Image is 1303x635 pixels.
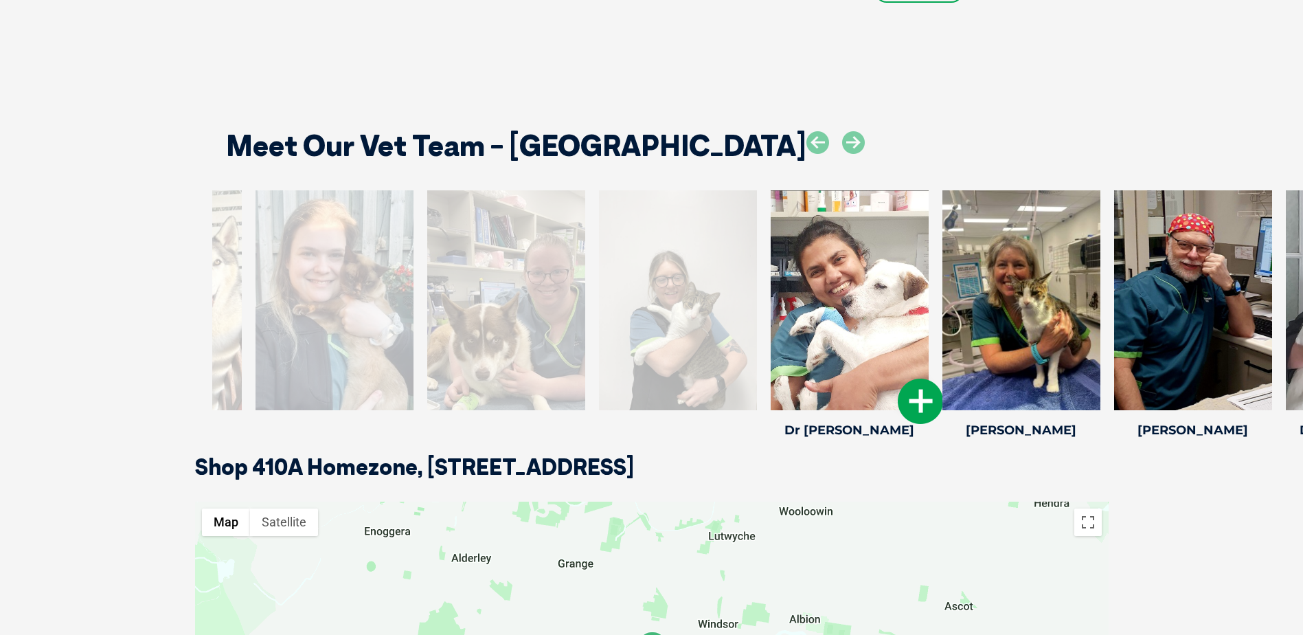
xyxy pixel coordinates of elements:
[942,424,1100,436] h4: [PERSON_NAME]
[202,509,250,536] button: Show street map
[250,509,318,536] button: Show satellite imagery
[1074,509,1102,536] button: Toggle fullscreen view
[771,424,929,436] h4: Dr [PERSON_NAME]
[1114,424,1272,436] h4: [PERSON_NAME]
[226,131,806,160] h2: Meet Our Vet Team - [GEOGRAPHIC_DATA]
